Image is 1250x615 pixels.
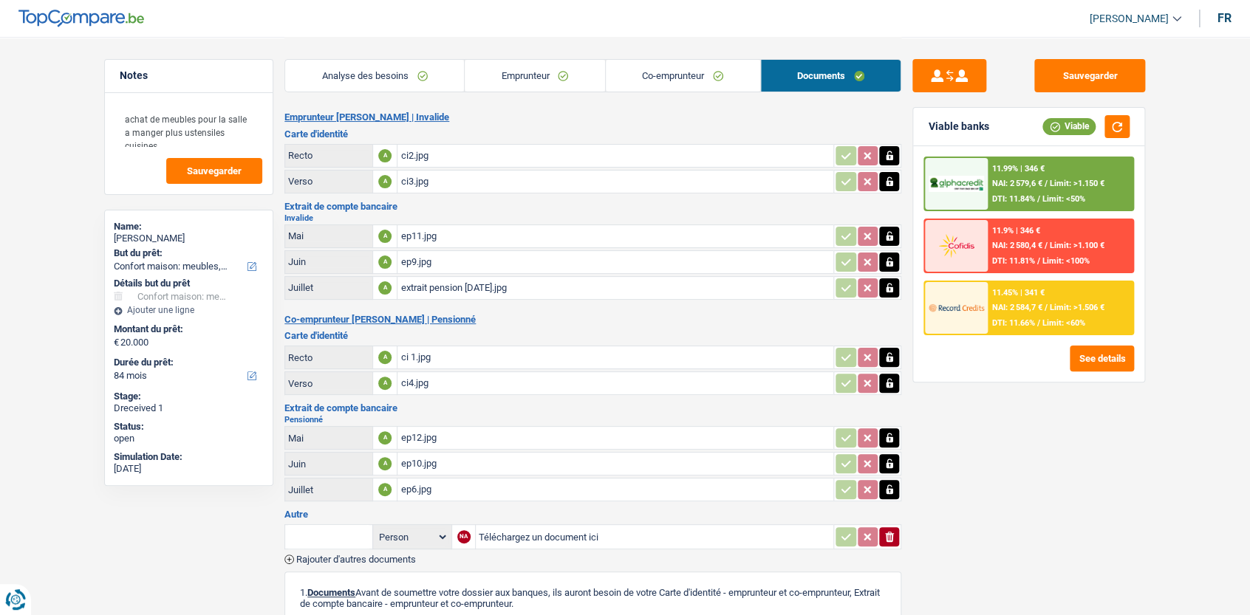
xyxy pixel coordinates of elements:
h5: Notes [120,69,258,82]
div: ep6.jpg [400,478,830,501]
div: Name: [114,221,264,233]
span: [PERSON_NAME] [1090,13,1169,25]
div: 11.99% | 346 € [992,164,1045,173]
div: 11.45% | 341 € [992,288,1045,298]
label: Durée du prêt: [114,357,261,368]
div: extrait pension [DATE].jpg [400,277,830,299]
div: A [378,255,392,269]
span: Limit: >1.150 € [1050,179,1104,188]
label: Montant du prêt: [114,323,261,335]
p: 1. Avant de soumettre votre dossier aux banques, ils auront besoin de votre Carte d'identité - em... [300,587,886,609]
div: Mai [288,230,369,241]
button: Rajouter d'autres documents [284,554,416,564]
div: ep12.jpg [400,427,830,449]
a: Analyse des besoins [285,60,464,92]
h2: Emprunteur [PERSON_NAME] | Invalide [284,111,901,123]
span: / [1045,179,1048,188]
span: Limit: <60% [1042,318,1085,328]
div: [PERSON_NAME] [114,233,264,244]
label: But du prêt: [114,247,261,259]
h2: Invalide [284,214,901,222]
span: DTI: 11.84% [992,194,1035,204]
span: Limit: >1.100 € [1050,241,1104,250]
div: ep9.jpg [400,251,830,273]
div: A [378,351,392,364]
a: Emprunteur [465,60,605,92]
div: A [378,377,392,390]
div: A [378,230,392,243]
a: [PERSON_NAME] [1078,7,1181,31]
div: A [378,457,392,470]
span: Limit: <50% [1042,194,1085,204]
img: Record Credits [929,294,983,321]
div: Verso [288,378,369,389]
span: DTI: 11.66% [992,318,1035,328]
div: Juin [288,256,369,267]
span: Rajouter d'autres documents [296,554,416,564]
div: Verso [288,176,369,187]
span: / [1045,241,1048,250]
div: Viable [1042,118,1096,134]
h3: Extrait de compte bancaire [284,403,901,413]
span: NAI: 2 584,7 € [992,303,1042,312]
span: DTI: 11.81% [992,256,1035,266]
div: Mai [288,433,369,444]
a: Co-emprunteur [606,60,760,92]
div: open [114,433,264,444]
div: A [378,149,392,162]
span: Documents [307,587,355,598]
div: 11.9% | 346 € [992,226,1040,236]
span: / [1037,194,1040,204]
img: AlphaCredit [929,176,983,193]
span: / [1045,303,1048,312]
span: NAI: 2 580,4 € [992,241,1042,250]
div: Ajouter une ligne [114,305,264,315]
span: / [1037,318,1040,328]
button: Sauvegarder [166,158,262,184]
div: Recto [288,150,369,161]
div: Stage: [114,391,264,402]
div: ci2.jpg [400,145,830,167]
span: € [114,337,119,348]
div: Dreceived 1 [114,402,264,414]
div: Juillet [288,484,369,495]
div: [DATE] [114,463,264,475]
span: NAI: 2 579,6 € [992,179,1042,188]
div: A [378,175,392,188]
span: Sauvegarder [187,166,242,176]
img: TopCompare Logo [18,10,144,27]
div: ci 1.jpg [400,346,830,368]
span: Limit: >1.506 € [1050,303,1104,312]
img: Cofidis [929,232,983,259]
div: ep10.jpg [400,453,830,475]
div: A [378,281,392,295]
div: A [378,483,392,496]
h2: Co-emprunteur [PERSON_NAME] | Pensionné [284,314,901,326]
div: Juillet [288,282,369,293]
div: Recto [288,352,369,363]
a: Documents [761,60,901,92]
button: Sauvegarder [1034,59,1145,92]
div: Juin [288,458,369,470]
span: / [1037,256,1040,266]
div: ci3.jpg [400,171,830,193]
h2: Pensionné [284,416,901,424]
button: See details [1070,346,1134,371]
div: ep11.jpg [400,225,830,247]
h3: Carte d'identité [284,129,901,139]
div: Détails but du prêt [114,278,264,289]
div: NA [457,530,471,543]
div: A [378,431,392,444]
div: fr [1217,11,1232,25]
div: Simulation Date: [114,451,264,463]
h3: Autre [284,509,901,519]
div: Status: [114,421,264,433]
div: Viable banks [928,120,988,133]
span: Limit: <100% [1042,256,1090,266]
h3: Carte d'identité [284,331,901,340]
h3: Extrait de compte bancaire [284,202,901,211]
div: ci4.jpg [400,372,830,394]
